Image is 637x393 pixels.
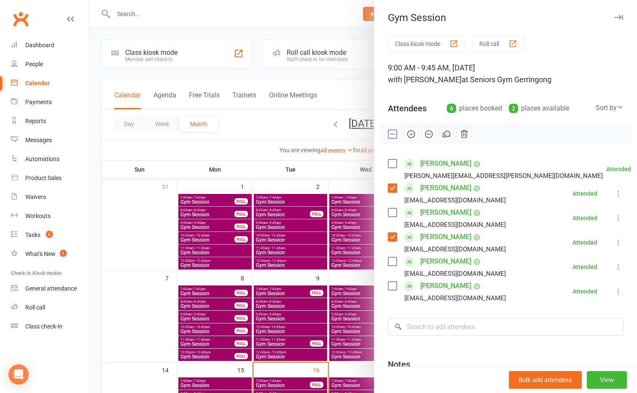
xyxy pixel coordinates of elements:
[572,215,597,221] div: Attended
[596,102,624,113] div: Sort by
[11,55,89,74] a: People
[11,279,89,298] a: General attendance kiosk mode
[509,102,569,114] div: places available
[25,175,62,181] div: Product Sales
[374,12,637,24] div: Gym Session
[25,137,52,143] div: Messages
[572,288,597,294] div: Attended
[11,93,89,112] a: Payments
[25,99,52,105] div: Payments
[404,170,603,181] div: [PERSON_NAME][EMAIL_ADDRESS][PERSON_NAME][DOMAIN_NAME]
[447,104,456,113] div: 6
[11,226,89,245] a: Tasks 2
[404,244,506,255] div: [EMAIL_ADDRESS][DOMAIN_NAME]
[388,36,465,51] button: Class kiosk mode
[388,358,410,370] div: Notes
[25,323,62,330] div: Class check-in
[420,181,471,195] a: [PERSON_NAME]
[25,231,40,238] div: Tasks
[420,157,471,170] a: [PERSON_NAME]
[25,304,45,311] div: Roll call
[472,36,524,51] button: Roll call
[11,207,89,226] a: Workouts
[25,250,56,257] div: What's New
[388,318,624,336] input: Search to add attendees
[420,255,471,268] a: [PERSON_NAME]
[60,250,67,257] span: 1
[420,279,471,293] a: [PERSON_NAME]
[25,118,46,124] div: Reports
[509,371,582,389] button: Bulk add attendees
[404,219,506,230] div: [EMAIL_ADDRESS][DOMAIN_NAME]
[10,8,31,30] a: Clubworx
[404,268,506,279] div: [EMAIL_ADDRESS][DOMAIN_NAME]
[404,293,506,304] div: [EMAIL_ADDRESS][DOMAIN_NAME]
[388,75,462,84] span: with [PERSON_NAME]
[447,102,502,114] div: places booked
[420,206,471,219] a: [PERSON_NAME]
[509,104,518,113] div: 2
[11,112,89,131] a: Reports
[25,194,46,200] div: Waivers
[11,298,89,317] a: Roll call
[587,371,627,389] button: View
[11,74,89,93] a: Calendar
[388,102,427,114] div: Attendees
[11,131,89,150] a: Messages
[11,150,89,169] a: Automations
[25,42,54,48] div: Dashboard
[11,169,89,188] a: Product Sales
[11,317,89,336] a: Class kiosk mode
[46,231,53,238] span: 2
[25,61,43,67] div: People
[388,62,624,86] div: 9:00 AM - 9:45 AM, [DATE]
[25,285,77,292] div: General attendance
[572,240,597,245] div: Attended
[11,188,89,207] a: Waivers
[404,195,506,206] div: [EMAIL_ADDRESS][DOMAIN_NAME]
[11,245,89,264] a: What's New1
[25,156,59,162] div: Automations
[25,213,51,219] div: Workouts
[11,36,89,55] a: Dashboard
[606,166,631,172] div: Attended
[572,264,597,270] div: Attended
[572,191,597,196] div: Attended
[462,75,551,84] span: at Seniors Gym Gerringong
[8,364,29,385] div: Open Intercom Messenger
[25,80,50,86] div: Calendar
[420,230,471,244] a: [PERSON_NAME]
